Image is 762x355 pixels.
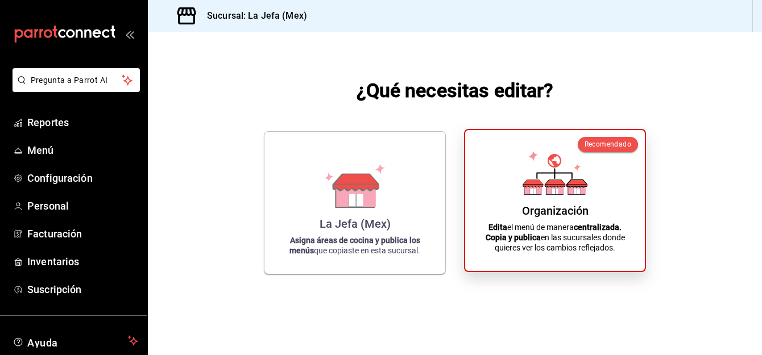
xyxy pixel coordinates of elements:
strong: Edita [488,223,507,232]
span: Reportes [27,115,138,130]
span: Pregunta a Parrot AI [31,74,122,86]
h3: Sucursal: La Jefa (Mex) [198,9,307,23]
span: Facturación [27,226,138,241]
span: Personal [27,198,138,214]
div: La Jefa (Mex) [320,217,391,231]
span: Recomendado [585,140,631,148]
span: Menú [27,143,138,158]
button: open_drawer_menu [125,30,134,39]
p: que copiaste en esta sucursal. [278,235,432,256]
h1: ¿Qué necesitas editar? [357,77,554,104]
div: Organización [522,204,589,218]
p: el menú de manera en las sucursales donde quieres ver los cambios reflejados. [479,222,631,253]
span: Inventarios [27,254,138,269]
strong: Copia y publica [486,233,541,242]
button: Pregunta a Parrot AI [13,68,140,92]
strong: centralizada. [574,223,622,232]
span: Configuración [27,170,138,186]
span: Ayuda [27,334,123,348]
span: Suscripción [27,282,138,297]
strong: Asigna áreas de cocina y publica los menús [289,236,420,255]
a: Pregunta a Parrot AI [8,82,140,94]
